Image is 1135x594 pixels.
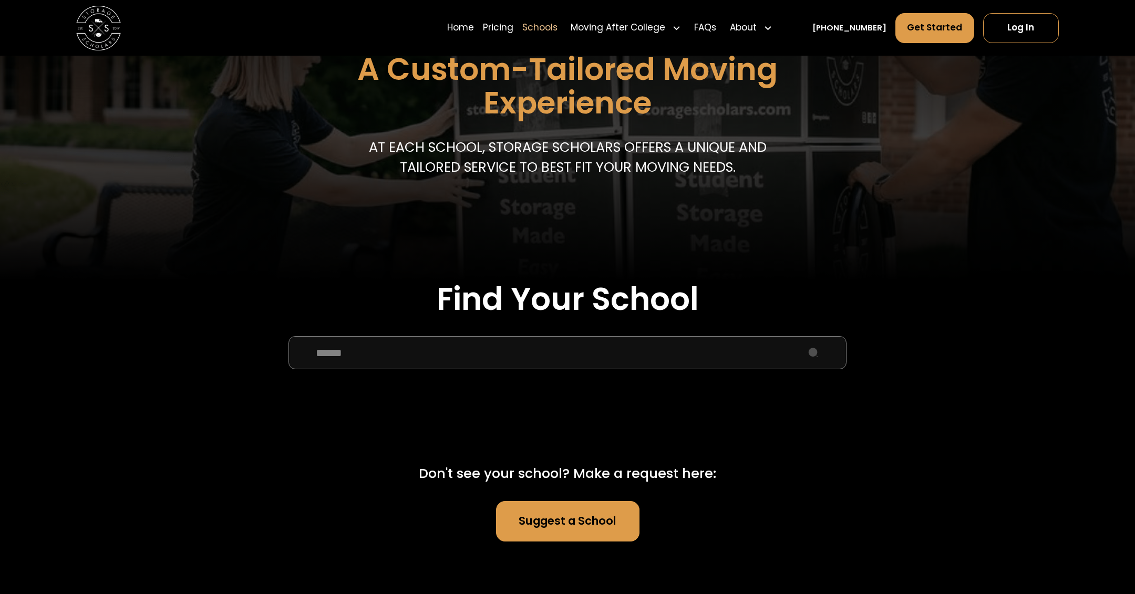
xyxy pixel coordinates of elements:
[419,463,716,483] div: Don't see your school? Make a request here:
[166,280,969,318] h2: Find Your School
[364,137,771,178] p: At each school, storage scholars offers a unique and tailored service to best fit your Moving needs.
[566,12,686,44] div: Moving After College
[522,12,558,44] a: Schools
[571,21,665,35] div: Moving After College
[483,12,513,44] a: Pricing
[694,12,716,44] a: FAQs
[730,21,757,35] div: About
[447,12,474,44] a: Home
[895,13,974,43] a: Get Started
[166,336,969,420] form: School Select Form
[300,53,835,120] h1: A Custom-Tailored Moving Experience
[76,6,121,50] img: Storage Scholars main logo
[812,22,886,34] a: [PHONE_NUMBER]
[496,501,639,541] a: Suggest a School
[725,12,777,44] div: About
[983,13,1059,43] a: Log In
